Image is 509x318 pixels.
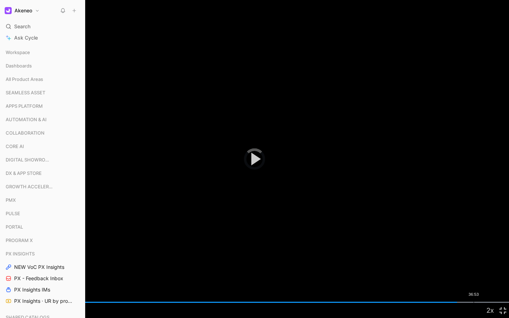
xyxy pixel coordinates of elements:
div: GROWTH ACCELERATION [3,181,82,192]
div: PULSE [3,208,82,221]
div: PORTAL [3,222,82,234]
div: COLLABORATION [3,128,82,140]
span: DIGITAL SHOWROOM [6,156,53,163]
div: PULSE [3,208,82,219]
a: PX - Feedback Inbox [3,273,82,284]
span: Workspace [6,49,30,56]
span: All Product Areas [6,76,43,83]
div: DX & APP STORE [3,168,82,181]
div: All Product Areas [3,74,82,87]
div: PROGRAM X [3,235,82,248]
div: CORE AI [3,141,82,154]
span: PX Insights IMs [14,286,50,293]
div: All Product Areas [3,74,82,84]
button: AkeneoAkeneo [3,6,41,16]
span: PX Insights · UR by project [14,298,72,305]
span: APPS PLATFORM [6,102,43,110]
div: AUTOMATION & AI [3,114,82,125]
div: PMX [3,195,82,205]
div: CORE AI [3,141,82,152]
a: NEW VoC PX Insights [3,262,82,272]
div: DX & APP STORE [3,168,82,178]
div: Dashboards [3,60,82,71]
a: Ask Cycle [3,33,82,43]
span: Dashboards [6,62,32,69]
div: AUTOMATION & AI [3,114,82,127]
a: PX Insights IMs [3,284,82,295]
span: PX - Feedback Inbox [14,275,63,282]
div: DIGITAL SHOWROOM [3,154,82,167]
span: SEAMLESS ASSET [6,89,45,96]
div: APPS PLATFORM [3,101,82,113]
span: DX & APP STORE [6,170,42,177]
span: PROGRAM X [6,237,33,244]
img: Akeneo [5,7,12,14]
span: PX INSIGHTS [6,250,35,257]
span: CORE AI [6,143,24,150]
a: PX Insights · UR by project [3,296,82,306]
h1: Akeneo [14,7,32,14]
span: Ask Cycle [14,34,38,42]
div: Search [3,21,82,32]
span: COLLABORATION [6,129,45,136]
div: PORTAL [3,222,82,232]
span: NEW VoC PX Insights [14,264,64,271]
div: PX INSIGHTS [3,248,82,259]
span: AUTOMATION & AI [6,116,47,123]
div: DIGITAL SHOWROOM [3,154,82,165]
span: PULSE [6,210,20,217]
div: APPS PLATFORM [3,101,82,111]
span: Search [14,22,30,31]
div: SEAMLESS ASSET [3,87,82,98]
div: Dashboards [3,60,82,73]
div: PROGRAM X [3,235,82,246]
div: COLLABORATION [3,128,82,138]
div: PMX [3,195,82,207]
span: GROWTH ACCELERATION [6,183,54,190]
div: Workspace [3,47,82,58]
div: SEAMLESS ASSET [3,87,82,100]
div: GROWTH ACCELERATION [3,181,82,194]
span: PMX [6,196,16,204]
span: PORTAL [6,223,23,230]
div: PX INSIGHTSNEW VoC PX InsightsPX - Feedback InboxPX Insights IMsPX Insights · UR by project [3,248,82,306]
